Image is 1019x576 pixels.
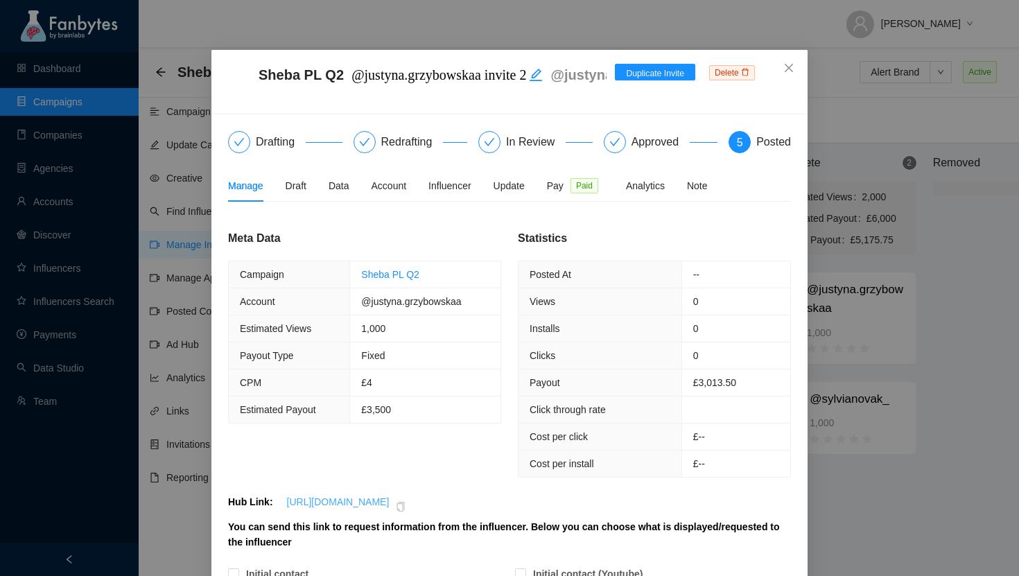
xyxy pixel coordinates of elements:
span: Cost per click [530,431,588,442]
span: check [234,137,245,148]
span: -- [693,269,699,280]
span: 1,000 [361,323,385,334]
span: Click through rate [530,404,606,415]
div: @justyna.grzybowskaa invite 2 [351,64,543,86]
span: check [359,137,370,148]
span: @justyna.grzybowskaa [361,296,461,307]
span: Payout Type [240,350,294,361]
span: Duplicate Invite [626,67,684,80]
span: Pay [547,178,564,193]
p: You can send this link to request information from the influencer. Below you can choose what is d... [228,519,791,550]
div: Drafting [256,131,306,153]
span: £4 [361,377,372,388]
span: 0 [693,296,699,307]
span: Paid [571,178,598,193]
div: Meta Data [228,229,501,247]
div: Update [494,178,525,193]
span: 5 [737,137,743,148]
div: Statistics [518,229,791,247]
div: Manage [228,178,263,193]
div: Note [687,178,708,193]
span: Campaign [240,269,284,280]
div: Account [372,178,407,193]
span: £-- [693,458,705,469]
span: Sheba PL Q2 [259,64,607,100]
span: Fixed [361,350,385,361]
button: Duplicate Invite [615,64,695,80]
span: Clicks [530,350,555,361]
div: Approved [632,131,690,153]
span: £-- [693,431,705,442]
span: Cost per install [530,458,594,469]
p: Hub Link: [228,494,273,519]
p: @justyna.grzybowskaa [551,64,704,86]
span: copy [396,494,406,519]
span: check [484,137,495,148]
div: Data [329,178,349,193]
div: In Review [506,131,566,153]
span: delete [741,68,749,76]
span: Delete [709,65,755,80]
div: Redrafting [381,131,444,153]
span: check [609,137,620,148]
span: 0 [693,323,699,334]
span: £3,500 [361,404,391,415]
span: Payout [530,377,560,388]
div: Analytics [626,178,665,193]
span: CPM [240,377,261,388]
span: edit [529,68,543,82]
span: Estimated Payout [240,404,316,415]
span: £3,013.50 [693,377,736,388]
div: Influencer [428,178,471,193]
span: Installs [530,323,560,334]
div: Posted [756,131,791,153]
a: Sheba PL Q2 [361,269,419,280]
div: Draft [286,178,306,193]
span: close [783,62,794,73]
button: Close [770,50,808,87]
div: Edit [529,64,543,86]
span: Estimated Views [240,323,311,334]
span: Account [240,296,275,307]
span: Views [530,296,555,307]
span: Posted At [530,269,571,280]
span: 0 [693,350,699,361]
a: [URL][DOMAIN_NAME] [287,496,390,507]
